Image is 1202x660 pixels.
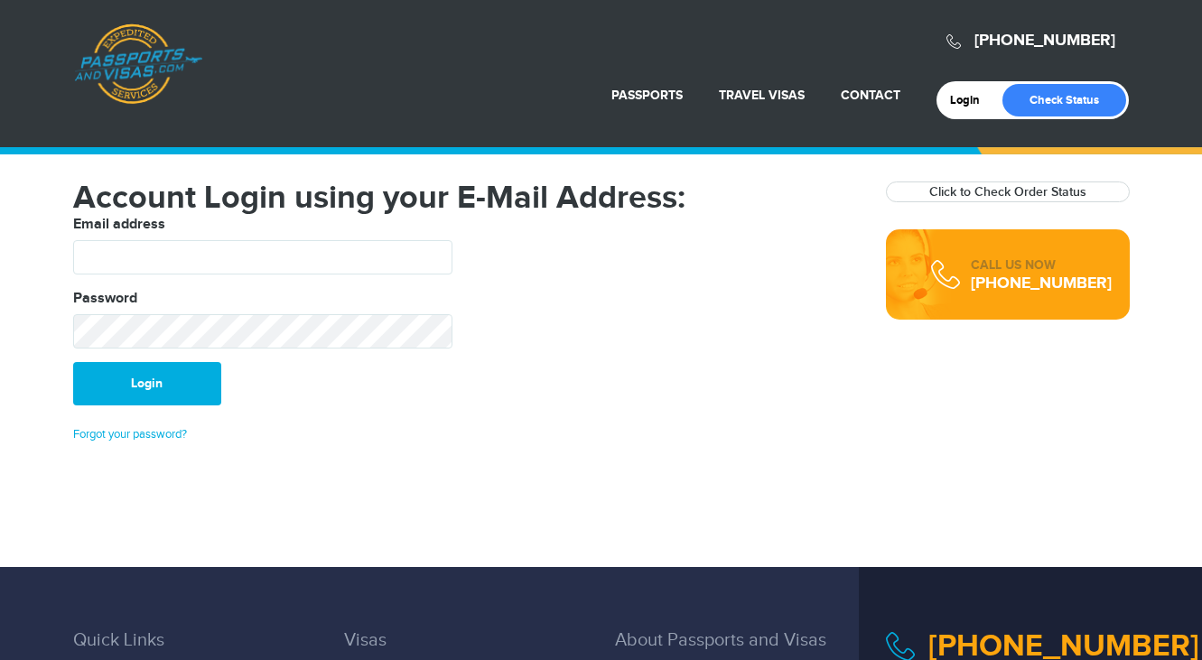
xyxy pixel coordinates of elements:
[73,288,137,310] label: Password
[841,88,900,103] a: Contact
[971,274,1112,293] div: [PHONE_NUMBER]
[974,31,1115,51] a: [PHONE_NUMBER]
[73,214,165,236] label: Email address
[73,181,859,214] h1: Account Login using your E-Mail Address:
[611,88,683,103] a: Passports
[719,88,805,103] a: Travel Visas
[971,256,1112,274] div: CALL US NOW
[929,184,1086,200] a: Click to Check Order Status
[950,93,992,107] a: Login
[73,362,221,405] button: Login
[74,23,202,105] a: Passports & [DOMAIN_NAME]
[1002,84,1126,116] a: Check Status
[73,427,187,442] a: Forgot your password?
